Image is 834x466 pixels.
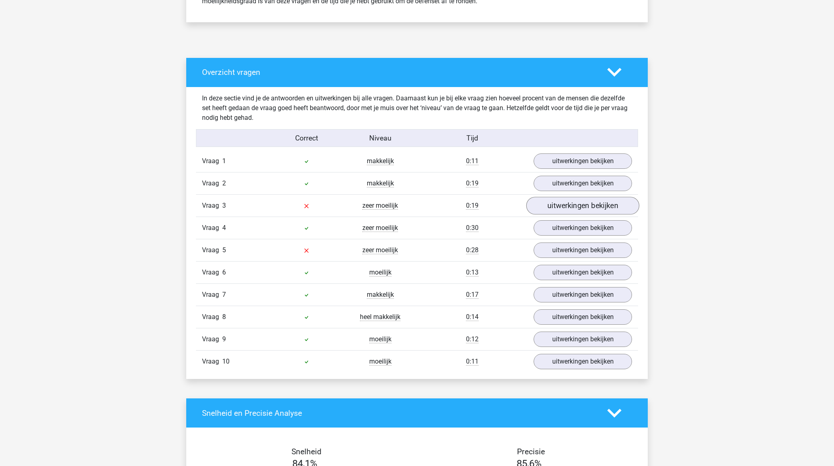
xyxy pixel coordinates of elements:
[466,224,479,232] span: 0:30
[222,335,226,343] span: 9
[222,246,226,254] span: 5
[367,291,394,299] span: makkelijk
[466,313,479,321] span: 0:14
[534,309,632,325] a: uitwerkingen bekijken
[202,223,222,233] span: Vraag
[362,246,398,254] span: zeer moeilijk
[367,179,394,187] span: makkelijk
[202,409,595,418] h4: Snelheid en Precisie Analyse
[466,179,479,187] span: 0:19
[222,291,226,298] span: 7
[202,156,222,166] span: Vraag
[196,94,638,123] div: In deze sectie vind je de antwoorden en uitwerkingen bij alle vragen. Daarnaast kun je bij elke v...
[466,357,479,366] span: 0:11
[343,133,417,143] div: Niveau
[534,243,632,258] a: uitwerkingen bekijken
[369,268,391,277] span: moeilijk
[466,335,479,343] span: 0:12
[202,245,222,255] span: Vraag
[222,313,226,321] span: 8
[534,287,632,302] a: uitwerkingen bekijken
[367,157,394,165] span: makkelijk
[534,176,632,191] a: uitwerkingen bekijken
[534,354,632,369] a: uitwerkingen bekijken
[202,357,222,366] span: Vraag
[202,179,222,188] span: Vraag
[222,224,226,232] span: 4
[202,268,222,277] span: Vraag
[222,357,230,365] span: 10
[270,133,344,143] div: Correct
[466,291,479,299] span: 0:17
[534,332,632,347] a: uitwerkingen bekijken
[417,133,528,143] div: Tijd
[202,68,595,77] h4: Overzicht vragen
[534,220,632,236] a: uitwerkingen bekijken
[534,153,632,169] a: uitwerkingen bekijken
[222,157,226,165] span: 1
[202,201,222,211] span: Vraag
[222,202,226,209] span: 3
[466,268,479,277] span: 0:13
[534,265,632,280] a: uitwerkingen bekijken
[222,268,226,276] span: 6
[426,447,635,456] h4: Precisie
[222,179,226,187] span: 2
[202,290,222,300] span: Vraag
[466,157,479,165] span: 0:11
[369,335,391,343] span: moeilijk
[369,357,391,366] span: moeilijk
[362,202,398,210] span: zeer moeilijk
[202,447,411,456] h4: Snelheid
[362,224,398,232] span: zeer moeilijk
[466,202,479,210] span: 0:19
[526,197,639,215] a: uitwerkingen bekijken
[202,334,222,344] span: Vraag
[202,312,222,322] span: Vraag
[466,246,479,254] span: 0:28
[360,313,400,321] span: heel makkelijk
